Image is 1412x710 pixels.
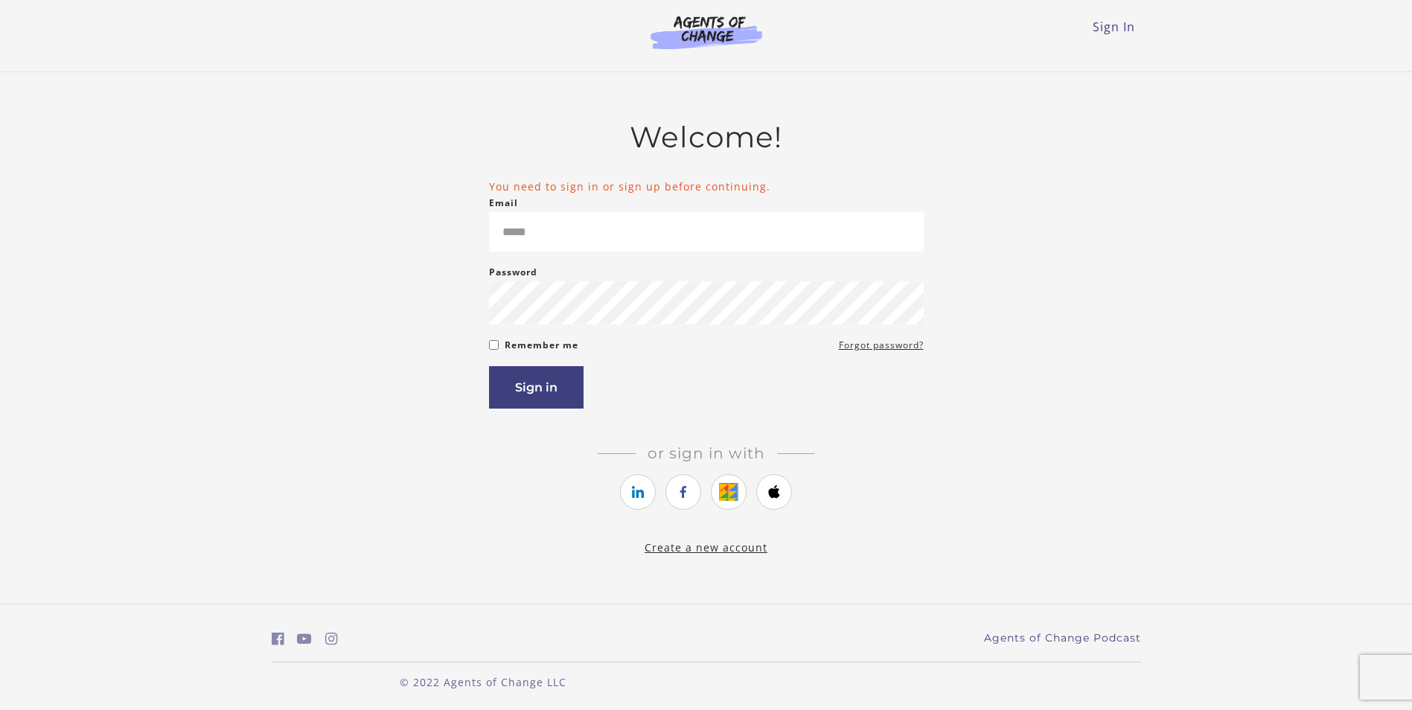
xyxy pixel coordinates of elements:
label: Email [489,194,518,212]
a: Create a new account [645,540,767,554]
a: https://www.facebook.com/groups/aswbtestprep (Open in a new window) [272,628,284,650]
li: You need to sign in or sign up before continuing. [489,179,924,194]
a: Sign In [1093,19,1135,35]
a: Agents of Change Podcast [984,630,1141,646]
a: https://www.instagram.com/agentsofchangeprep/ (Open in a new window) [325,628,338,650]
h2: Welcome! [489,120,924,155]
p: © 2022 Agents of Change LLC [272,674,694,690]
a: https://courses.thinkific.com/users/auth/google?ss%5Breferral%5D=&ss%5Buser_return_to%5D=%2Fenrol... [711,474,747,510]
img: Agents of Change Logo [635,15,778,49]
a: https://courses.thinkific.com/users/auth/facebook?ss%5Breferral%5D=&ss%5Buser_return_to%5D=%2Fenr... [665,474,701,510]
i: https://www.instagram.com/agentsofchangeprep/ (Open in a new window) [325,632,338,646]
a: https://courses.thinkific.com/users/auth/linkedin?ss%5Breferral%5D=&ss%5Buser_return_to%5D=%2Fenr... [620,474,656,510]
i: https://www.youtube.com/c/AgentsofChangeTestPrepbyMeaganMitchell (Open in a new window) [297,632,312,646]
a: Forgot password? [839,336,924,354]
a: https://www.youtube.com/c/AgentsofChangeTestPrepbyMeaganMitchell (Open in a new window) [297,628,312,650]
label: Password [489,263,537,281]
i: https://www.facebook.com/groups/aswbtestprep (Open in a new window) [272,632,284,646]
button: Sign in [489,366,584,409]
label: Remember me [505,336,578,354]
span: Or sign in with [636,444,777,462]
a: https://courses.thinkific.com/users/auth/apple?ss%5Breferral%5D=&ss%5Buser_return_to%5D=%2Fenroll... [756,474,792,510]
